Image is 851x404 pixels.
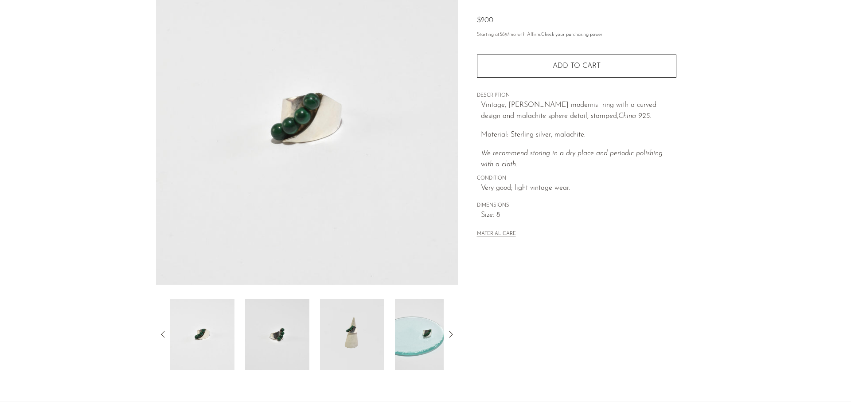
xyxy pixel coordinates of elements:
span: $200 [477,17,493,24]
img: Modernist Malachite Ring [320,299,384,370]
span: Size: 8 [481,210,676,221]
span: DESCRIPTION [477,92,676,100]
button: Add to cart [477,55,676,78]
span: CONDITION [477,175,676,183]
img: Modernist Malachite Ring [395,299,459,370]
i: We recommend storing in a dry place and periodic polishing with a cloth. [481,150,663,169]
span: DIMENSIONS [477,202,676,210]
p: Vintage, [PERSON_NAME] modernist ring with a curved design and malachite sphere detail, stamped, [481,100,676,122]
img: Modernist Malachite Ring [245,299,309,370]
img: Modernist Malachite Ring [170,299,234,370]
a: Check your purchasing power - Learn more about Affirm Financing (opens in modal) [541,32,602,37]
em: China 925. [618,113,651,120]
p: Starting at /mo with Affirm. [477,31,676,39]
p: Material: Sterling silver, malachite. [481,129,676,141]
span: $69 [500,32,507,37]
span: Very good; light vintage wear. [481,183,676,194]
button: MATERIAL CARE [477,231,516,238]
span: Add to cart [553,63,601,70]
